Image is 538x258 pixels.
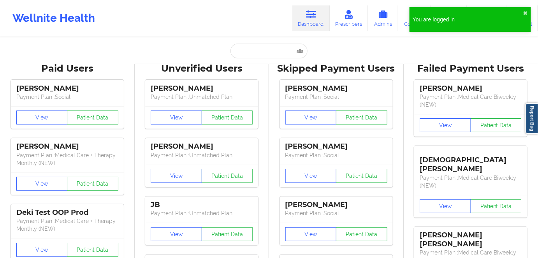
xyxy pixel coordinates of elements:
div: [PERSON_NAME] [151,84,253,93]
div: Skipped Payment Users [274,63,398,75]
div: [PERSON_NAME] [16,142,118,151]
div: [DEMOGRAPHIC_DATA][PERSON_NAME] [420,150,522,174]
button: View [16,243,68,257]
div: Paid Users [5,63,129,75]
div: Failed Payment Users [409,63,533,75]
p: Payment Plan : Medical Care Biweekly (NEW) [420,93,522,109]
button: View [151,227,202,241]
button: View [285,111,337,125]
div: [PERSON_NAME] [PERSON_NAME] [420,231,522,249]
a: Coaches [398,5,431,31]
div: [PERSON_NAME] [420,84,522,93]
a: Report Bug [526,103,538,134]
div: [PERSON_NAME] [285,84,387,93]
button: View [285,169,337,183]
a: Dashboard [292,5,330,31]
button: Patient Data [202,227,253,241]
button: Patient Data [336,227,387,241]
p: Payment Plan : Social [285,209,387,217]
button: Patient Data [67,111,118,125]
div: [PERSON_NAME] [285,200,387,209]
p: Payment Plan : Social [16,93,118,101]
div: JB [151,200,253,209]
p: Payment Plan : Medical Care + Therapy Monthly (NEW) [16,151,118,167]
button: Patient Data [202,169,253,183]
button: Patient Data [336,169,387,183]
button: View [16,177,68,191]
button: Patient Data [67,177,118,191]
button: Patient Data [67,243,118,257]
p: Payment Plan : Medical Care + Therapy Monthly (NEW) [16,217,118,233]
button: Patient Data [471,199,522,213]
p: Payment Plan : Unmatched Plan [151,93,253,101]
button: View [420,199,471,213]
p: Payment Plan : Unmatched Plan [151,151,253,159]
button: Patient Data [202,111,253,125]
div: Deki Test OOP Prod [16,208,118,217]
a: Prescribers [330,5,368,31]
p: Payment Plan : Medical Care Biweekly (NEW) [420,174,522,190]
button: Patient Data [471,118,522,132]
button: View [151,111,202,125]
button: View [16,111,68,125]
p: Payment Plan : Social [285,93,387,101]
p: Payment Plan : Unmatched Plan [151,209,253,217]
div: [PERSON_NAME] [285,142,387,151]
button: close [523,10,528,16]
p: Payment Plan : Social [285,151,387,159]
button: Patient Data [336,111,387,125]
button: View [285,227,337,241]
div: Unverified Users [140,63,264,75]
div: You are logged in [413,16,523,23]
button: View [420,118,471,132]
div: [PERSON_NAME] [151,142,253,151]
div: [PERSON_NAME] [16,84,118,93]
button: View [151,169,202,183]
a: Admins [368,5,398,31]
